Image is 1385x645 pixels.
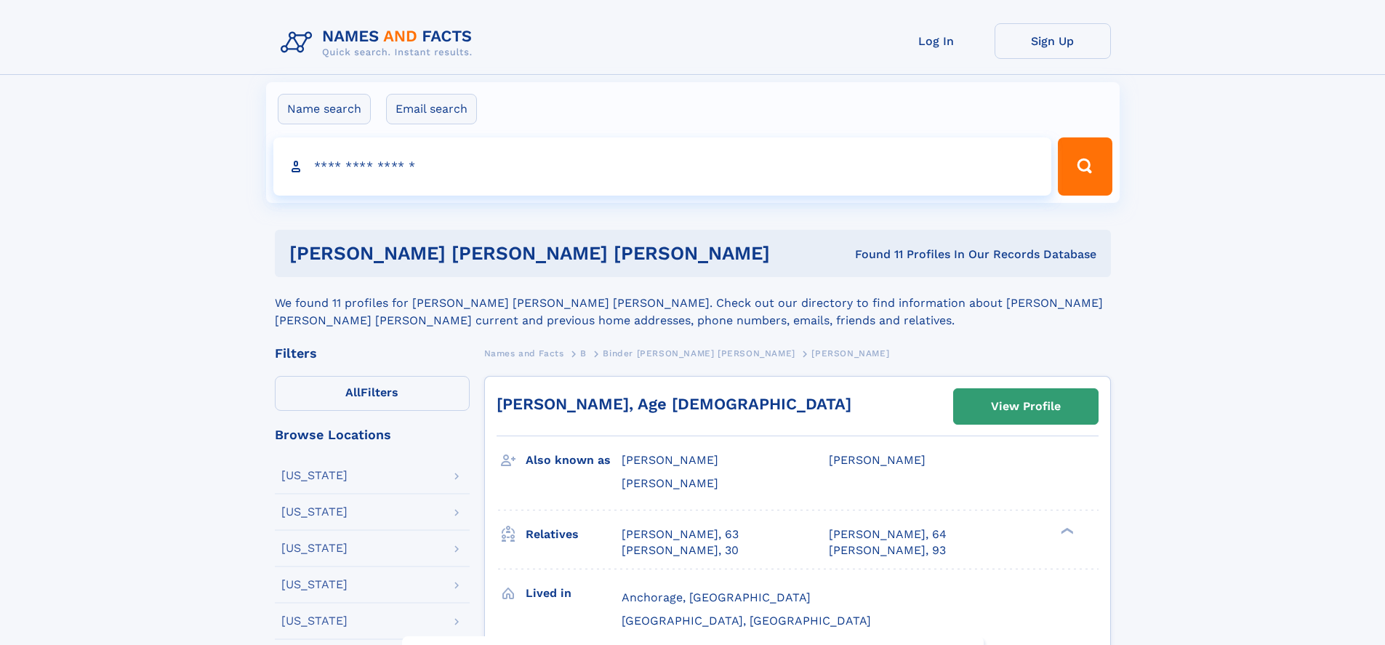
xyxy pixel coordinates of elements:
[811,348,889,358] span: [PERSON_NAME]
[878,23,995,59] a: Log In
[281,579,348,590] div: [US_STATE]
[580,344,587,362] a: B
[829,526,947,542] a: [PERSON_NAME], 64
[603,348,795,358] span: Binder [PERSON_NAME] [PERSON_NAME]
[275,277,1111,329] div: We found 11 profiles for [PERSON_NAME] [PERSON_NAME] [PERSON_NAME]. Check out our directory to fi...
[829,542,946,558] a: [PERSON_NAME], 93
[526,522,622,547] h3: Relatives
[622,542,739,558] a: [PERSON_NAME], 30
[603,344,795,362] a: Binder [PERSON_NAME] [PERSON_NAME]
[954,389,1098,424] a: View Profile
[275,428,470,441] div: Browse Locations
[497,395,851,413] a: [PERSON_NAME], Age [DEMOGRAPHIC_DATA]
[580,348,587,358] span: B
[281,542,348,554] div: [US_STATE]
[281,506,348,518] div: [US_STATE]
[345,385,361,399] span: All
[386,94,477,124] label: Email search
[622,476,718,490] span: [PERSON_NAME]
[289,244,813,263] h1: [PERSON_NAME] [PERSON_NAME] [PERSON_NAME]
[484,344,564,362] a: Names and Facts
[275,347,470,360] div: Filters
[622,453,718,467] span: [PERSON_NAME]
[995,23,1111,59] a: Sign Up
[829,453,926,467] span: [PERSON_NAME]
[281,470,348,481] div: [US_STATE]
[622,590,811,604] span: Anchorage, [GEOGRAPHIC_DATA]
[991,390,1061,423] div: View Profile
[526,448,622,473] h3: Also known as
[1057,526,1075,535] div: ❯
[622,526,739,542] a: [PERSON_NAME], 63
[275,23,484,63] img: Logo Names and Facts
[622,614,871,628] span: [GEOGRAPHIC_DATA], [GEOGRAPHIC_DATA]
[812,247,1096,263] div: Found 11 Profiles In Our Records Database
[275,376,470,411] label: Filters
[281,615,348,627] div: [US_STATE]
[278,94,371,124] label: Name search
[526,581,622,606] h3: Lived in
[273,137,1052,196] input: search input
[1058,137,1112,196] button: Search Button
